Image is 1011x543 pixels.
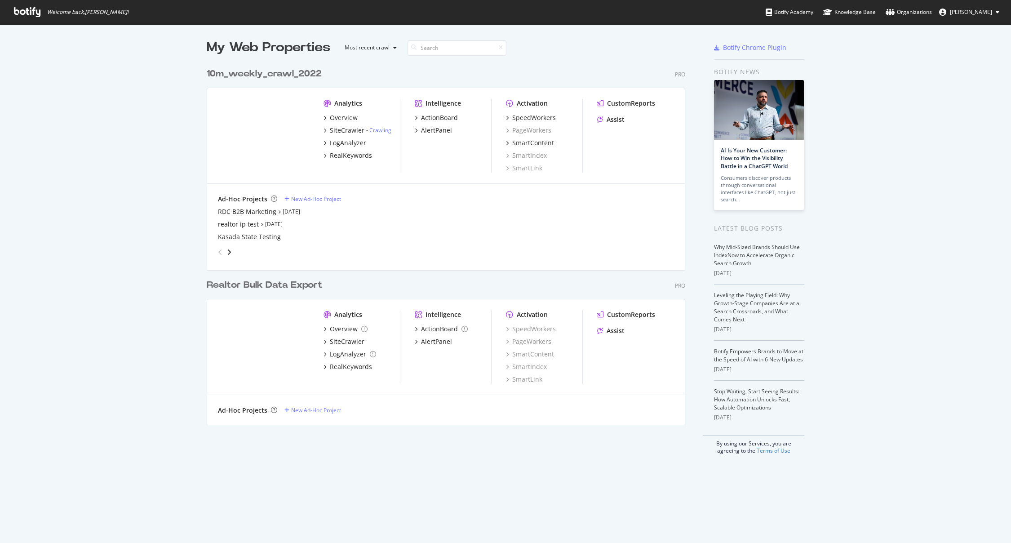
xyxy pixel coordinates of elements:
div: Latest Blog Posts [714,223,804,233]
div: Botify Academy [766,8,813,17]
button: Most recent crawl [337,40,400,55]
a: PageWorkers [506,126,551,135]
div: Analytics [334,310,362,319]
a: SmartContent [506,350,554,359]
a: RealKeywords [324,151,372,160]
div: Pro [675,71,685,78]
input: Search [408,40,506,56]
div: Botify Chrome Plugin [723,43,786,52]
div: Assist [607,115,625,124]
div: Consumers discover products through conversational interfaces like ChatGPT, not just search… [721,174,797,203]
div: SiteCrawler [330,126,364,135]
a: SmartLink [506,164,542,173]
a: SpeedWorkers [506,325,556,334]
div: SiteCrawler [330,337,364,346]
img: AI Is Your New Customer: How to Win the Visibility Battle in a ChatGPT World [714,80,804,140]
div: [DATE] [714,365,804,374]
a: PageWorkers [506,337,551,346]
a: CustomReports [597,310,655,319]
div: [DATE] [714,414,804,422]
a: Assist [597,326,625,335]
div: Overview [330,325,358,334]
div: RealKeywords [330,362,372,371]
div: Intelligence [426,99,461,108]
a: New Ad-Hoc Project [284,406,341,414]
a: RealKeywords [324,362,372,371]
a: Terms of Use [757,447,790,454]
div: angle-left [214,245,226,259]
a: SiteCrawler- Crawling [324,126,391,135]
a: Botify Chrome Plugin [714,43,786,52]
button: [PERSON_NAME] [932,5,1007,19]
a: Overview [324,113,358,122]
div: Botify news [714,67,804,77]
div: New Ad-Hoc Project [291,195,341,203]
div: [DATE] [714,269,804,277]
div: 10m_weekly_crawl_2022 [207,67,322,80]
div: SpeedWorkers [512,113,556,122]
a: Assist [597,115,625,124]
div: LogAnalyzer [330,138,366,147]
a: 10m_weekly_crawl_2022 [207,67,325,80]
a: SmartIndex [506,362,547,371]
div: RealKeywords [330,151,372,160]
div: My Web Properties [207,39,330,57]
div: Activation [517,99,548,108]
div: [DATE] [714,325,804,334]
a: realtor ip test [218,220,259,229]
div: Ad-Hoc Projects [218,406,267,415]
div: Pro [675,282,685,289]
div: LogAnalyzer [330,350,366,359]
div: Realtor Bulk Data Export [207,279,322,292]
div: ActionBoard [421,113,458,122]
a: LogAnalyzer [324,138,366,147]
a: SmartLink [506,375,542,384]
div: Ad-Hoc Projects [218,195,267,204]
a: Realtor Bulk Data Export [207,279,326,292]
a: SpeedWorkers [506,113,556,122]
div: Activation [517,310,548,319]
a: Kasada State Testing [218,232,281,241]
div: CustomReports [607,310,655,319]
a: LogAnalyzer [324,350,376,359]
a: AI Is Your New Customer: How to Win the Visibility Battle in a ChatGPT World [721,147,788,169]
div: Knowledge Base [823,8,876,17]
div: AlertPanel [421,126,452,135]
a: [DATE] [283,208,300,215]
a: Stop Waiting, Start Seeing Results: How Automation Unlocks Fast, Scalable Optimizations [714,387,799,411]
div: SmartContent [512,138,554,147]
a: [DATE] [265,220,283,228]
div: Most recent crawl [345,45,390,50]
div: CustomReports [607,99,655,108]
a: ActionBoard [415,325,468,334]
a: AlertPanel [415,337,452,346]
div: angle-right [226,248,232,257]
a: Why Mid-Sized Brands Should Use IndexNow to Accelerate Organic Search Growth [714,243,800,267]
div: ActionBoard [421,325,458,334]
a: ActionBoard [415,113,458,122]
img: realtorsecondary.com [218,310,309,383]
div: grid [207,57,692,425]
div: Organizations [886,8,932,17]
a: RDC B2B Marketing [218,207,276,216]
a: Crawling [369,126,391,134]
a: AlertPanel [415,126,452,135]
a: Overview [324,325,368,334]
a: Leveling the Playing Field: Why Growth-Stage Companies Are at a Search Crossroads, and What Comes... [714,291,799,323]
span: Bengu Eker [950,8,992,16]
div: Overview [330,113,358,122]
img: realtor.com [218,99,309,172]
div: Analytics [334,99,362,108]
a: SmartIndex [506,151,547,160]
